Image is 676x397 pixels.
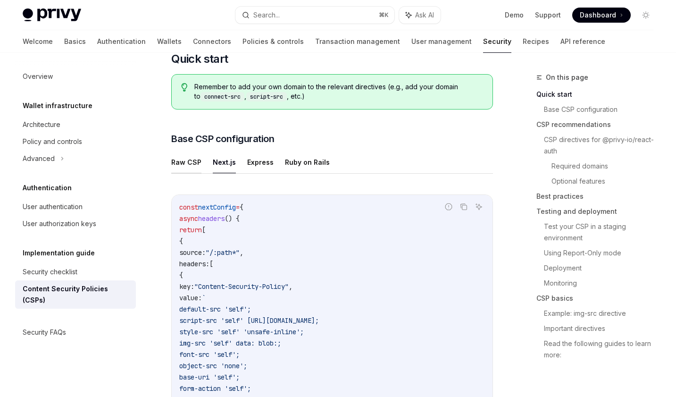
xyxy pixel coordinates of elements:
[194,282,289,291] span: "Content-Security-Policy"
[179,362,247,370] span: object-src 'none';
[23,100,92,111] h5: Wallet infrastructure
[536,291,661,306] a: CSP basics
[544,219,661,245] a: Test your CSP in a staging environment
[23,218,96,229] div: User authorization keys
[544,261,661,276] a: Deployment
[23,247,95,259] h5: Implementation guide
[198,214,225,223] span: headers
[242,30,304,53] a: Policies & controls
[171,151,201,173] button: Raw CSP
[179,384,251,393] span: form-action 'self';
[15,324,136,341] a: Security FAQs
[399,7,441,24] button: Ask AI
[179,271,183,279] span: {
[213,151,236,173] button: Next.js
[200,92,244,101] code: connect-src
[253,9,280,21] div: Search...
[64,30,86,53] a: Basics
[15,263,136,280] a: Security checklist
[179,226,202,234] span: return
[23,71,53,82] div: Overview
[171,51,228,67] span: Quick start
[15,280,136,309] a: Content Security Policies (CSPs)
[536,189,661,204] a: Best practices
[23,30,53,53] a: Welcome
[179,339,281,347] span: img-src 'self' data: blob:;
[15,215,136,232] a: User authorization keys
[247,151,274,173] button: Express
[181,83,188,92] svg: Tip
[535,10,561,20] a: Support
[157,30,182,53] a: Wallets
[225,214,240,223] span: () {
[505,10,524,20] a: Demo
[179,282,194,291] span: key:
[179,373,240,381] span: base-uri 'self';
[411,30,472,53] a: User management
[289,282,292,291] span: ,
[23,201,83,212] div: User authentication
[523,30,549,53] a: Recipes
[551,159,661,174] a: Required domains
[236,203,240,211] span: =
[179,203,198,211] span: const
[171,132,274,145] span: Base CSP configuration
[544,132,661,159] a: CSP directives for @privy-io/react-auth
[179,260,209,268] span: headers:
[473,201,485,213] button: Ask AI
[15,198,136,215] a: User authentication
[15,68,136,85] a: Overview
[202,294,206,302] span: `
[379,11,389,19] span: ⌘ K
[23,283,130,306] div: Content Security Policies (CSPs)
[546,72,588,83] span: On this page
[415,10,434,20] span: Ask AI
[206,248,240,257] span: "/:path*"
[15,116,136,133] a: Architecture
[23,8,81,22] img: light logo
[179,294,202,302] span: value:
[560,30,605,53] a: API reference
[179,248,206,257] span: source:
[285,151,330,173] button: Ruby on Rails
[544,321,661,336] a: Important directives
[483,30,511,53] a: Security
[202,226,206,234] span: [
[194,82,484,101] span: Remember to add your own domain to the relevant directives (e.g., add your domain to , , etc.)
[179,214,198,223] span: async
[544,336,661,363] a: Read the following guides to learn more:
[246,92,287,101] code: script-src
[23,182,72,194] h5: Authentication
[179,305,251,313] span: default-src 'self';
[179,350,240,359] span: font-src 'self';
[544,102,661,117] a: Base CSP configuration
[580,10,616,20] span: Dashboard
[193,30,231,53] a: Connectors
[544,306,661,321] a: Example: img-src directive
[179,237,183,245] span: {
[23,266,77,278] div: Security checklist
[536,204,661,219] a: Testing and deployment
[536,87,661,102] a: Quick start
[97,30,146,53] a: Authentication
[179,316,319,325] span: script-src 'self' [URL][DOMAIN_NAME];
[544,276,661,291] a: Monitoring
[235,7,394,24] button: Search...⌘K
[458,201,470,213] button: Copy the contents from the code block
[23,153,55,164] div: Advanced
[551,174,661,189] a: Optional features
[536,117,661,132] a: CSP recommendations
[544,245,661,261] a: Using Report-Only mode
[179,328,304,336] span: style-src 'self' 'unsafe-inline';
[315,30,400,53] a: Transaction management
[638,8,653,23] button: Toggle dark mode
[23,327,66,338] div: Security FAQs
[442,201,455,213] button: Report incorrect code
[23,136,82,147] div: Policy and controls
[240,203,243,211] span: {
[572,8,631,23] a: Dashboard
[23,119,60,130] div: Architecture
[209,260,213,268] span: [
[198,203,236,211] span: nextConfig
[240,248,243,257] span: ,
